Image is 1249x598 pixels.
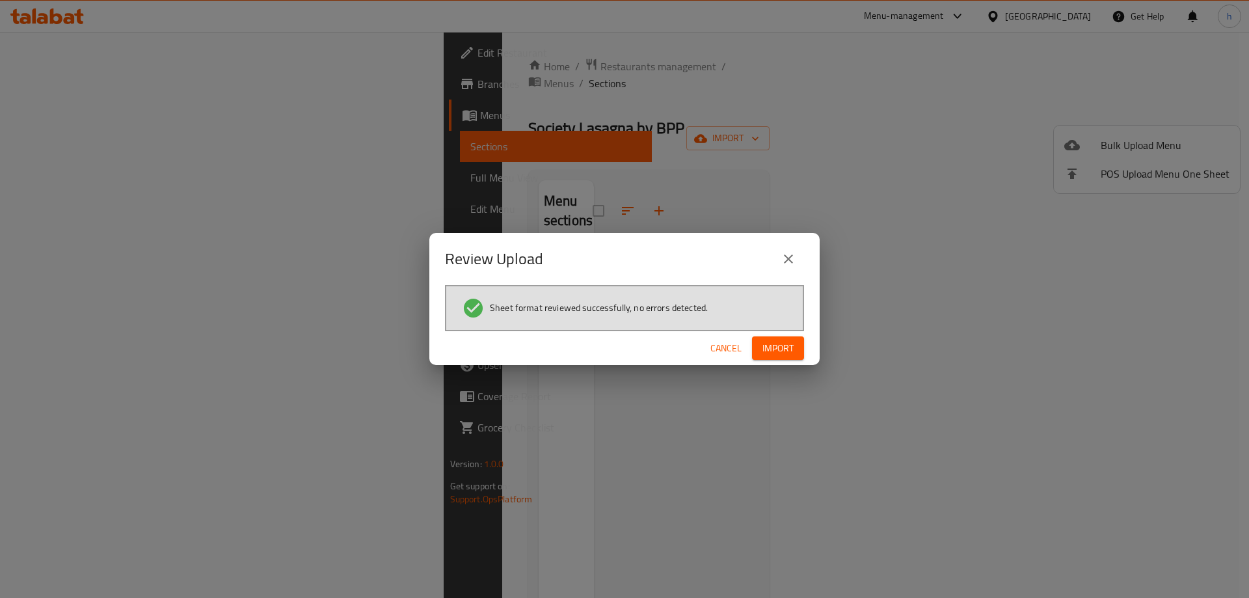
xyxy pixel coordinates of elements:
[445,249,543,269] h2: Review Upload
[762,340,794,357] span: Import
[490,301,708,314] span: Sheet format reviewed successfully, no errors detected.
[752,336,804,360] button: Import
[705,336,747,360] button: Cancel
[710,340,742,357] span: Cancel
[773,243,804,275] button: close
